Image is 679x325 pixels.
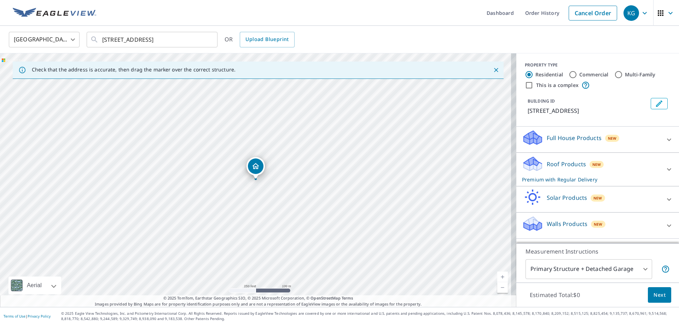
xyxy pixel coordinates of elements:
[547,220,587,228] p: Walls Products
[579,71,609,78] label: Commercial
[25,277,44,294] div: Aerial
[61,311,675,321] p: © 2025 Eagle View Technologies, Inc. and Pictometry International Corp. All Rights Reserved. Repo...
[547,193,587,202] p: Solar Products
[102,30,203,50] input: Search by address or latitude-longitude
[651,98,668,109] button: Edit building 1
[594,221,603,227] span: New
[163,295,353,301] span: © 2025 TomTom, Earthstar Geographics SIO, © 2025 Microsoft Corporation, ©
[522,129,673,150] div: Full House ProductsNew
[342,295,353,301] a: Terms
[245,35,289,44] span: Upload Blueprint
[4,314,25,319] a: Terms of Use
[569,6,617,21] a: Cancel Order
[661,265,670,273] span: Your report will include the primary structure and a detached garage if one exists.
[526,247,670,256] p: Measurement Instructions
[4,314,51,318] p: |
[528,98,555,104] p: BUILDING ID
[525,62,671,68] div: PROPERTY TYPE
[547,160,586,168] p: Roof Products
[522,215,673,236] div: Walls ProductsNew
[535,71,563,78] label: Residential
[522,156,673,183] div: Roof ProductsNewPremium with Regular Delivery
[536,82,579,89] label: This is a complex
[497,272,508,282] a: Current Level 17, Zoom In
[225,32,295,47] div: OR
[623,5,639,21] div: KG
[592,162,601,167] span: New
[526,259,652,279] div: Primary Structure + Detached Garage
[528,106,648,115] p: [STREET_ADDRESS]
[32,66,236,73] p: Check that the address is accurate, then drag the marker over the correct structure.
[9,30,80,50] div: [GEOGRAPHIC_DATA]
[524,287,586,303] p: Estimated Total: $0
[246,157,265,179] div: Dropped pin, building 1, Residential property, 2916 Forest Bnd Bryan, TX 77801
[522,189,673,209] div: Solar ProductsNew
[522,176,661,183] p: Premium with Regular Delivery
[608,135,617,141] span: New
[648,287,671,303] button: Next
[240,32,294,47] a: Upload Blueprint
[625,71,656,78] label: Multi-Family
[654,291,666,300] span: Next
[492,65,501,75] button: Close
[8,277,61,294] div: Aerial
[497,282,508,293] a: Current Level 17, Zoom Out
[547,134,602,142] p: Full House Products
[28,314,51,319] a: Privacy Policy
[13,8,96,18] img: EV Logo
[593,195,602,201] span: New
[311,295,340,301] a: OpenStreetMap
